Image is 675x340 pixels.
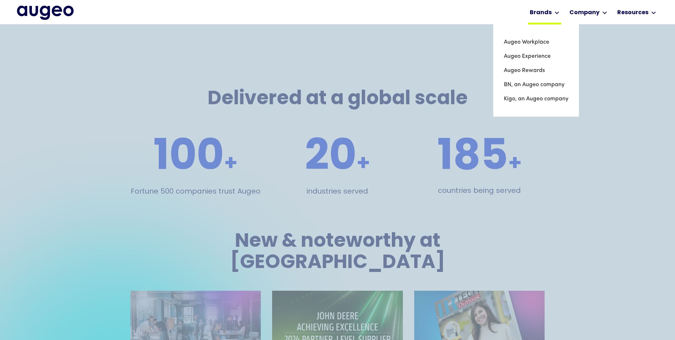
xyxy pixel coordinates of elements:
a: Augeo Workplace [504,35,568,49]
a: home [17,6,74,21]
nav: Brands [493,24,579,117]
a: Augeo Rewards [504,63,568,78]
div: Resources [617,9,648,17]
div: Brands [530,9,552,17]
a: BN, an Augeo company [504,78,568,92]
div: Company [569,9,600,17]
a: Kigo, an Augeo company [504,92,568,106]
a: Augeo Experience [504,49,568,63]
